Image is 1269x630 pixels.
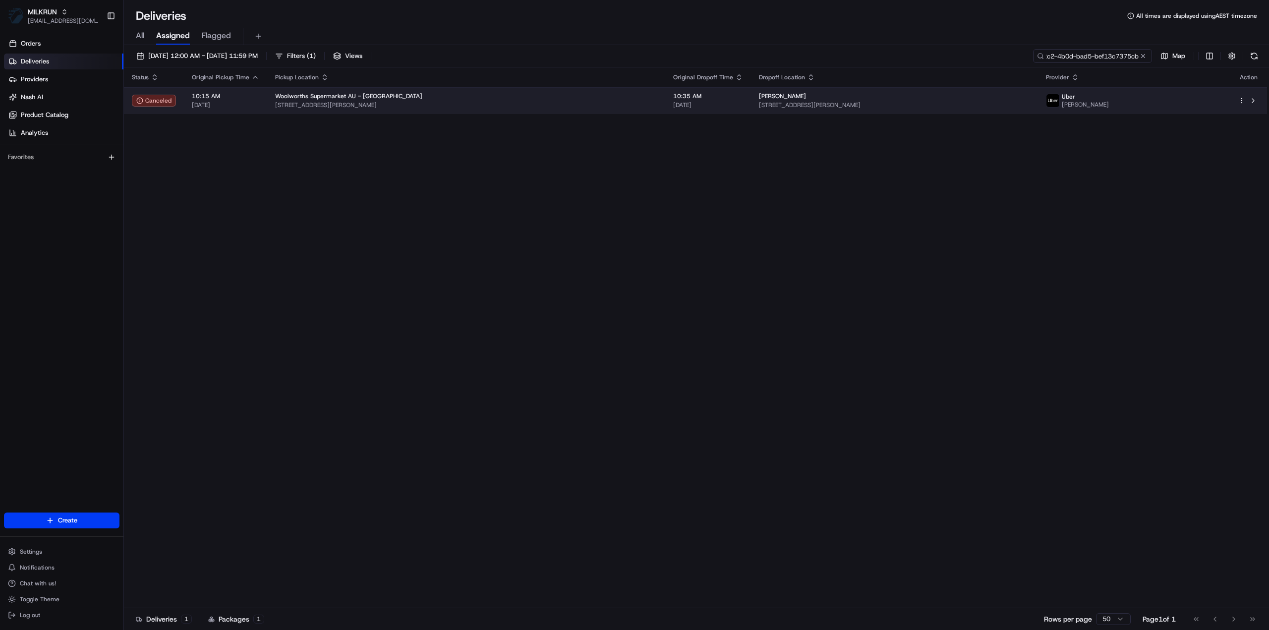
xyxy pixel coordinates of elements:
span: Filters [287,52,316,60]
span: Providers [21,75,48,84]
button: Toggle Theme [4,592,119,606]
a: Deliveries [4,54,123,69]
button: Log out [4,608,119,622]
div: 1 [181,615,192,624]
span: Status [132,73,149,81]
div: 1 [253,615,264,624]
span: Pickup Location [275,73,319,81]
span: Original Pickup Time [192,73,249,81]
span: Toggle Theme [20,595,59,603]
span: Dropoff Location [759,73,805,81]
span: Deliveries [21,57,49,66]
span: Settings [20,548,42,556]
button: [EMAIL_ADDRESS][DOMAIN_NAME] [28,17,99,25]
div: Deliveries [136,614,192,624]
span: [STREET_ADDRESS][PERSON_NAME] [759,101,1030,109]
div: Action [1238,73,1259,81]
span: Assigned [156,30,190,42]
span: All [136,30,144,42]
span: Uber [1062,93,1075,101]
img: MILKRUN [8,8,24,24]
span: [DATE] [192,101,259,109]
span: Analytics [21,128,48,137]
span: Nash AI [21,93,43,102]
span: [DATE] [673,101,743,109]
button: Notifications [4,561,119,574]
span: Orders [21,39,41,48]
button: Refresh [1247,49,1261,63]
div: Packages [208,614,264,624]
img: uber-new-logo.jpeg [1046,94,1059,107]
p: Rows per page [1044,614,1092,624]
span: Flagged [202,30,231,42]
a: Analytics [4,125,123,141]
span: All times are displayed using AEST timezone [1136,12,1257,20]
a: Product Catalog [4,107,123,123]
span: Original Dropoff Time [673,73,733,81]
span: 10:35 AM [673,92,743,100]
span: Provider [1046,73,1069,81]
span: Views [345,52,362,60]
input: Type to search [1033,49,1152,63]
button: Canceled [132,95,176,107]
span: [PERSON_NAME] [759,92,806,100]
button: [DATE] 12:00 AM - [DATE] 11:59 PM [132,49,262,63]
div: Page 1 of 1 [1143,614,1176,624]
span: Notifications [20,564,55,572]
a: Providers [4,71,123,87]
button: Create [4,513,119,528]
span: [STREET_ADDRESS][PERSON_NAME] [275,101,657,109]
span: [PERSON_NAME] [1062,101,1109,109]
button: Views [329,49,367,63]
span: 10:15 AM [192,92,259,100]
span: Log out [20,611,40,619]
span: ( 1 ) [307,52,316,60]
span: Create [58,516,77,525]
h1: Deliveries [136,8,186,24]
span: Product Catalog [21,111,68,119]
a: Nash AI [4,89,123,105]
span: Woolworths Supermarket AU - [GEOGRAPHIC_DATA] [275,92,422,100]
a: Orders [4,36,123,52]
button: Settings [4,545,119,559]
button: MILKRUNMILKRUN[EMAIL_ADDRESS][DOMAIN_NAME] [4,4,103,28]
button: MILKRUN [28,7,57,17]
button: Filters(1) [271,49,320,63]
span: Chat with us! [20,579,56,587]
button: Map [1156,49,1190,63]
span: Map [1172,52,1185,60]
span: [DATE] 12:00 AM - [DATE] 11:59 PM [148,52,258,60]
button: Chat with us! [4,576,119,590]
div: Favorites [4,149,119,165]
